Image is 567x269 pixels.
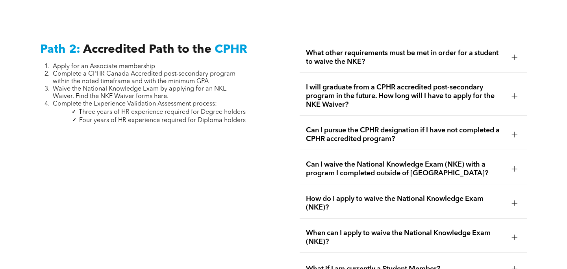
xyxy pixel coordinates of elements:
span: Can I waive the National Knowledge Exam (NKE) with a program I completed outside of [GEOGRAPHIC_D... [306,160,505,178]
span: What other requirements must be met in order for a student to waive the NKE? [306,49,505,66]
span: Accredited Path to the [83,44,211,56]
span: Three years of HR experience required for Degree holders [79,109,246,115]
span: Apply for an Associate membership [53,63,155,70]
span: Four years of HR experience required for Diploma holders [79,117,246,124]
span: How do I apply to waive the National Knowledge Exam (NKE)? [306,195,505,212]
span: Can I pursue the CPHR designation if I have not completed a CPHR accredited program? [306,126,505,143]
span: CPHR [215,44,247,56]
span: Complete a CPHR Canada Accredited post-secondary program within the noted timeframe and with the ... [53,71,235,85]
span: Waive the National Knowledge Exam by applying for an NKE Waiver. Find the NKE Waiver forms here. [53,86,226,100]
span: I will graduate from a CPHR accredited post-secondary program in the future. How long will I have... [306,83,505,109]
span: When can I apply to waive the National Knowledge Exam (NKE)? [306,229,505,246]
span: Path 2: [40,44,80,56]
span: Complete the Experience Validation Assessment process: [53,101,217,107]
